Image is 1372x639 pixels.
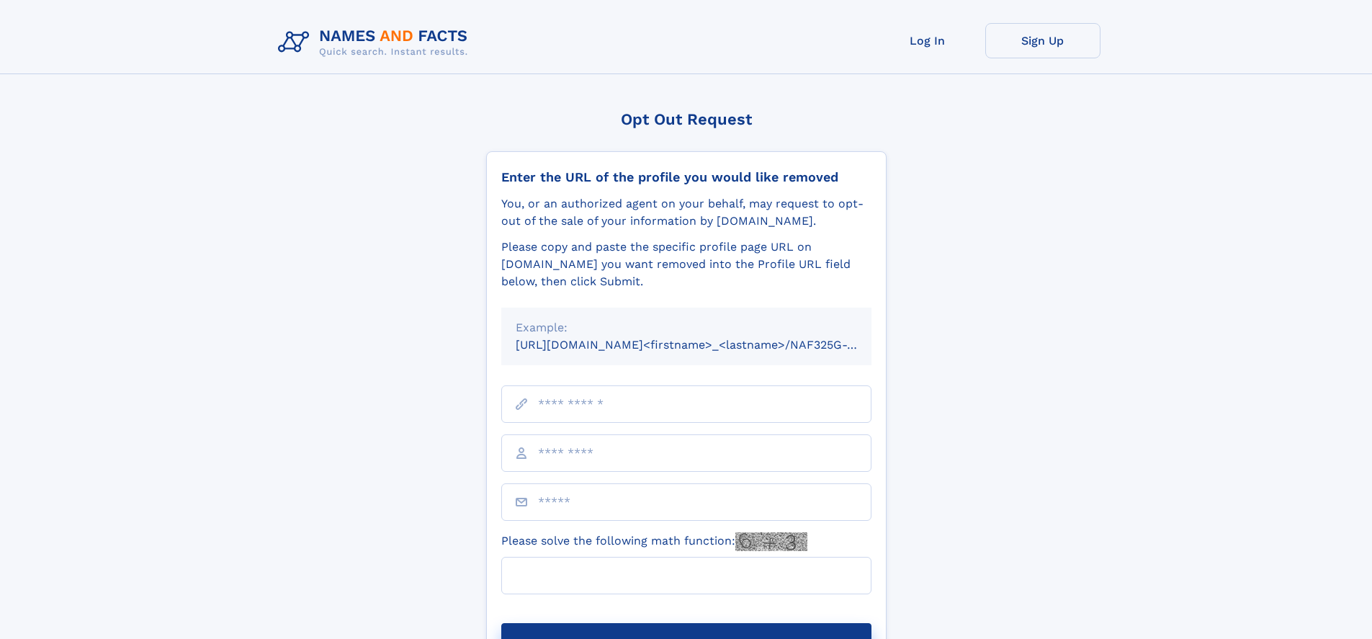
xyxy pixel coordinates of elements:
[516,338,899,352] small: [URL][DOMAIN_NAME]<firstname>_<lastname>/NAF325G-xxxxxxxx
[501,195,871,230] div: You, or an authorized agent on your behalf, may request to opt-out of the sale of your informatio...
[516,319,857,336] div: Example:
[501,169,871,185] div: Enter the URL of the profile you would like removed
[486,110,887,128] div: Opt Out Request
[870,23,985,58] a: Log In
[272,23,480,62] img: Logo Names and Facts
[501,238,871,290] div: Please copy and paste the specific profile page URL on [DOMAIN_NAME] you want removed into the Pr...
[985,23,1100,58] a: Sign Up
[501,532,807,551] label: Please solve the following math function:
